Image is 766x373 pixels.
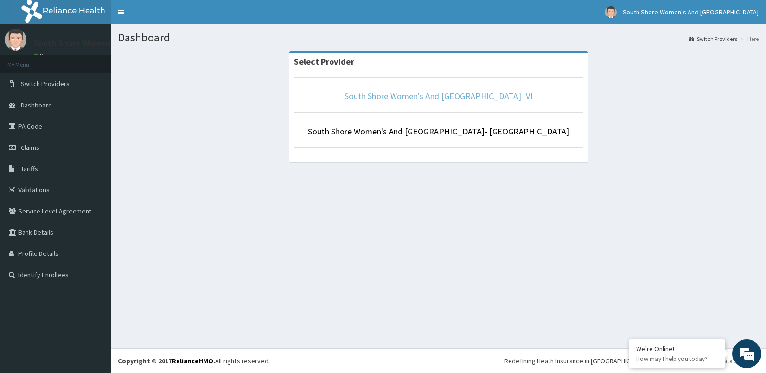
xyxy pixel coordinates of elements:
[118,31,759,44] h1: Dashboard
[21,164,38,173] span: Tariffs
[21,80,70,88] span: Switch Providers
[623,8,759,16] span: South Shore Women's And [GEOGRAPHIC_DATA]
[118,357,215,365] strong: Copyright © 2017 .
[34,53,57,59] a: Online
[34,39,214,48] p: South Shore Women's And [GEOGRAPHIC_DATA]
[21,101,52,109] span: Dashboard
[21,143,39,152] span: Claims
[294,56,354,67] strong: Select Provider
[111,348,766,373] footer: All rights reserved.
[636,355,718,363] p: How may I help you today?
[5,29,26,51] img: User Image
[636,345,718,353] div: We're Online!
[504,356,759,366] div: Redefining Heath Insurance in [GEOGRAPHIC_DATA] using Telemedicine and Data Science!
[605,6,617,18] img: User Image
[172,357,213,365] a: RelianceHMO
[738,35,759,43] li: Here
[689,35,737,43] a: Switch Providers
[345,91,533,102] a: South Shore Women's And [GEOGRAPHIC_DATA]- VI
[308,126,569,137] a: South Shore Women's And [GEOGRAPHIC_DATA]- [GEOGRAPHIC_DATA]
